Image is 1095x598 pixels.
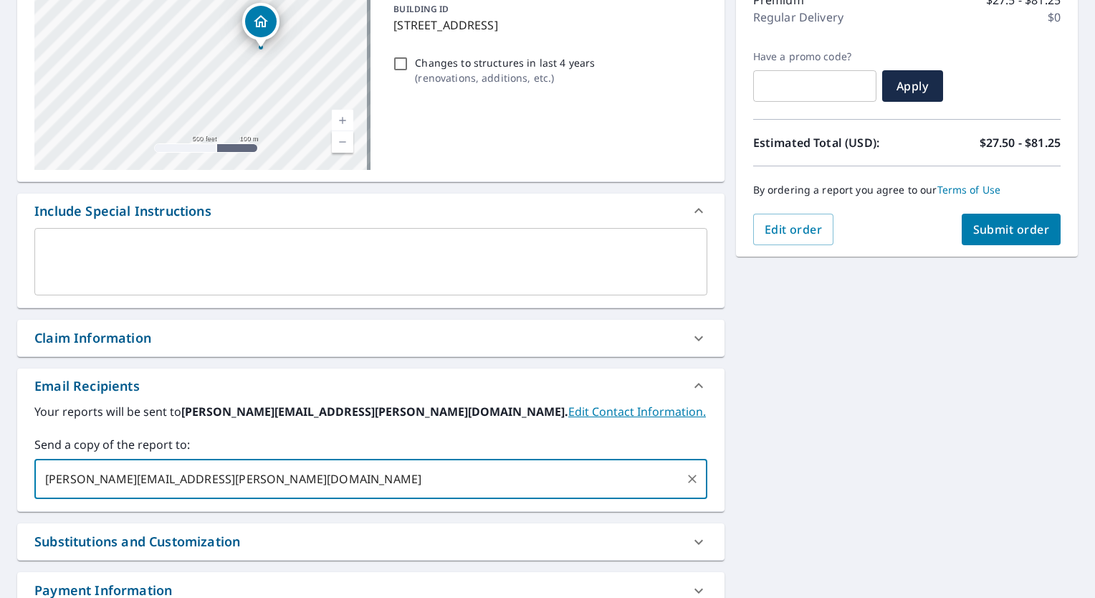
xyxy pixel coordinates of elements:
[882,70,943,102] button: Apply
[1048,9,1061,26] p: $0
[894,78,932,94] span: Apply
[17,369,725,403] div: Email Recipients
[682,469,702,489] button: Clear
[393,3,449,15] p: BUILDING ID
[181,404,568,419] b: [PERSON_NAME][EMAIL_ADDRESS][PERSON_NAME][DOMAIN_NAME].
[17,320,725,356] div: Claim Information
[332,110,353,131] a: Current Level 16, Zoom In
[753,9,843,26] p: Regular Delivery
[415,70,595,85] p: ( renovations, additions, etc. )
[17,194,725,228] div: Include Special Instructions
[937,183,1001,196] a: Terms of Use
[34,532,240,551] div: Substitutions and Customization
[34,376,140,396] div: Email Recipients
[753,184,1061,196] p: By ordering a report you agree to our
[393,16,701,34] p: [STREET_ADDRESS]
[753,50,876,63] label: Have a promo code?
[765,222,823,237] span: Edit order
[17,523,725,560] div: Substitutions and Customization
[568,404,706,419] a: EditContactInfo
[962,214,1061,245] button: Submit order
[980,134,1061,151] p: $27.50 - $81.25
[415,55,595,70] p: Changes to structures in last 4 years
[753,134,907,151] p: Estimated Total (USD):
[34,436,707,453] label: Send a copy of the report to:
[973,222,1050,237] span: Submit order
[34,201,211,221] div: Include Special Instructions
[34,328,151,348] div: Claim Information
[753,214,834,245] button: Edit order
[242,3,279,47] div: Dropped pin, building 1, Residential property, 2713 N 76th Ct Elmwood Park, IL 60707
[34,403,707,420] label: Your reports will be sent to
[332,131,353,153] a: Current Level 16, Zoom Out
